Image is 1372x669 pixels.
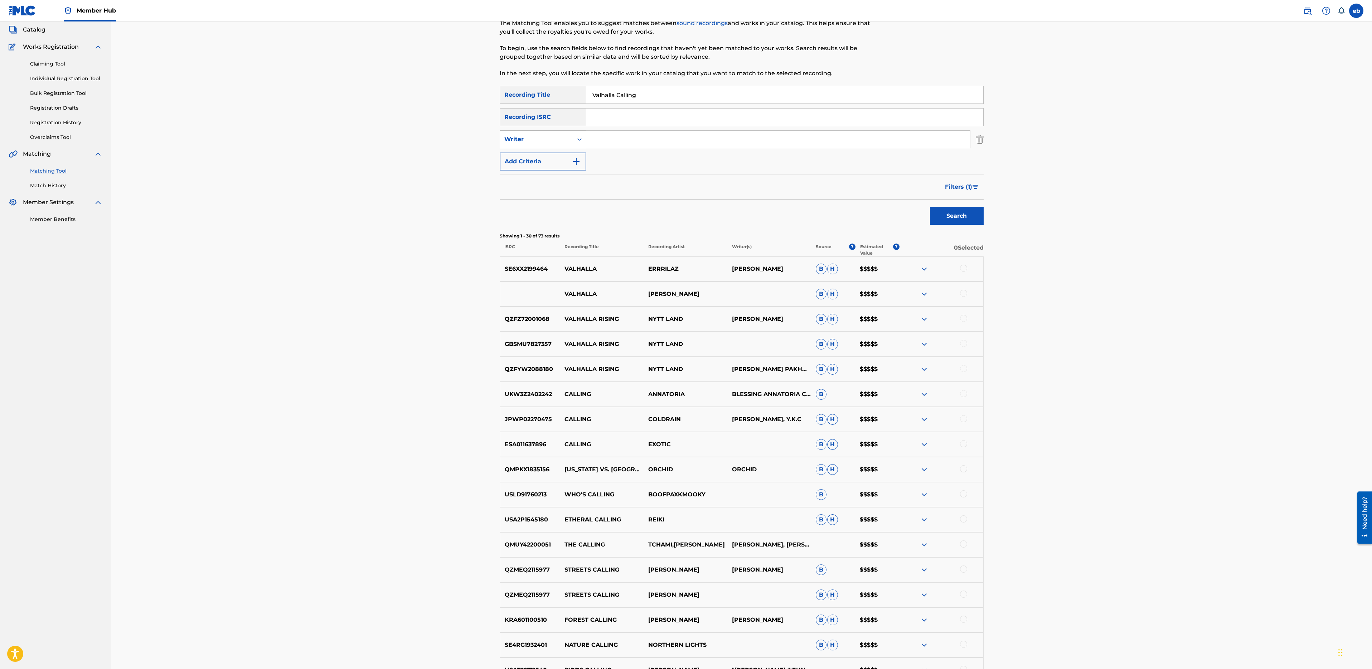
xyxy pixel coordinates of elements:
span: H [827,339,838,350]
img: expand [920,465,929,474]
p: NYTT LAND [644,365,727,374]
span: B [816,589,826,600]
a: Individual Registration Tool [30,75,102,82]
p: NATURE CALLING [560,641,644,649]
p: QZFZ72001068 [500,315,560,323]
img: Catalog [9,25,17,34]
p: [PERSON_NAME] [644,591,727,599]
p: [PERSON_NAME] [727,565,811,574]
img: expand [920,490,929,499]
iframe: Resource Center [1352,489,1372,547]
p: $$$$$ [855,565,900,574]
a: sound recordings [677,20,728,27]
p: ERRRILAZ [644,265,727,273]
p: THE CALLING [560,540,644,549]
p: BOOFPAXKMOOKY [644,490,727,499]
img: expand [94,150,102,158]
p: CALLING [560,440,644,449]
img: expand [920,415,929,424]
p: $$$$$ [855,540,900,549]
span: Works Registration [23,43,79,51]
span: H [827,615,838,625]
img: expand [920,315,929,323]
p: ANNATORIA [644,390,727,399]
p: UKW3Z2402242 [500,390,560,399]
p: The Matching Tool enables you to suggest matches between and works in your catalog. This helps en... [500,19,872,36]
p: $$$$$ [855,616,900,624]
img: expand [920,641,929,649]
p: $$$$$ [855,390,900,399]
span: H [827,589,838,600]
img: expand [920,540,929,549]
p: STREETS CALLING [560,565,644,574]
p: [PERSON_NAME], [PERSON_NAME] C LIFE MUSIC, [PERSON_NAME], [PERSON_NAME] [727,540,811,549]
p: QMUY42200051 [500,540,560,549]
img: expand [920,440,929,449]
p: ORCHID [727,465,811,474]
span: B [816,414,826,425]
p: ORCHID [644,465,727,474]
a: Match History [30,182,102,189]
img: Works Registration [9,43,18,51]
img: filter [973,185,979,189]
p: 0 Selected [900,244,983,256]
p: SE6XX2199464 [500,265,560,273]
p: [PERSON_NAME] [727,265,811,273]
span: H [827,364,838,375]
iframe: Chat Widget [1336,635,1372,669]
img: Matching [9,150,18,158]
span: B [816,615,826,625]
p: REIKI [644,515,727,524]
p: $$$$$ [855,465,900,474]
img: Delete Criterion [976,130,984,148]
img: search [1303,6,1312,15]
p: [PERSON_NAME] [727,315,811,323]
p: Writer(s) [727,244,811,256]
p: $$$$$ [855,490,900,499]
p: QZMEQ2115977 [500,565,560,574]
img: expand [94,43,102,51]
p: NORTHERN LIGHTS [644,641,727,649]
a: Registration Drafts [30,104,102,112]
p: $$$$$ [855,591,900,599]
span: H [827,314,838,324]
p: [PERSON_NAME] [727,616,811,624]
img: expand [920,565,929,574]
p: $$$$$ [855,265,900,273]
button: Filters (1) [941,178,984,196]
p: [PERSON_NAME] [644,616,727,624]
a: Matching Tool [30,167,102,175]
div: Notifications [1338,7,1345,14]
p: Estimated Value [860,244,893,256]
img: expand [920,591,929,599]
p: NYTT LAND [644,315,727,323]
p: $$$$$ [855,440,900,449]
p: [PERSON_NAME] PAKHALENKO [727,365,811,374]
button: Search [930,207,984,225]
a: Public Search [1300,4,1315,18]
p: JPWP02270475 [500,415,560,424]
span: H [827,640,838,650]
img: expand [920,265,929,273]
p: QZMEQ2115977 [500,591,560,599]
p: TCHAMI,[PERSON_NAME] [644,540,727,549]
span: B [816,314,826,324]
img: MLC Logo [9,5,36,16]
p: Source [816,244,832,256]
span: B [816,564,826,575]
p: STREETS CALLING [560,591,644,599]
p: EXOTIC [644,440,727,449]
p: In the next step, you will locate the specific work in your catalog that you want to match to the... [500,69,872,78]
p: VALHALLA RISING [560,365,644,374]
span: B [816,464,826,475]
p: VALHALLA RISING [560,340,644,348]
p: [PERSON_NAME] [644,565,727,574]
p: CALLING [560,390,644,399]
form: Search Form [500,86,984,228]
img: expand [920,515,929,524]
img: expand [920,290,929,298]
p: ETHERAL CALLING [560,515,644,524]
img: expand [920,390,929,399]
div: Drag [1338,642,1343,663]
